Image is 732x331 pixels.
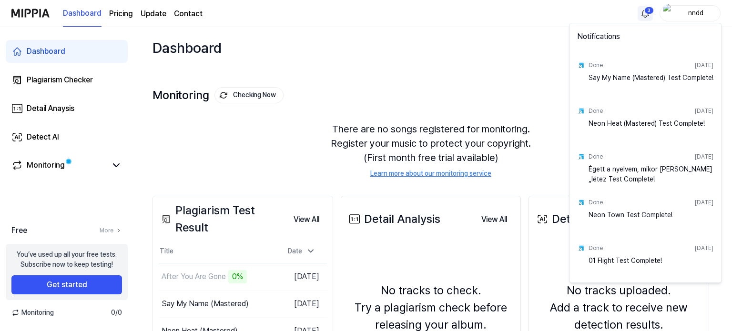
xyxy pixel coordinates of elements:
img: test result icon [577,61,585,69]
div: [DATE] [695,198,713,207]
div: [DATE] [695,61,713,70]
div: Done [589,244,603,252]
img: test result icon [577,153,585,160]
div: Say My Name (Mastered) Test Complete! [589,73,713,92]
div: [DATE] [695,107,713,115]
div: [DATE] [695,244,713,252]
div: Neon Heat (Mastered) Test Complete! [589,119,713,138]
div: Neon Town Test Complete! [589,210,713,229]
img: test result icon [577,244,585,252]
div: [DATE] [695,152,713,161]
div: Notifications [571,25,719,52]
div: 01 Flight Test Complete! [589,256,713,275]
div: Done [589,61,603,70]
img: test result icon [577,107,585,115]
div: Done [589,152,603,161]
div: Done [589,107,603,115]
div: Done [589,198,603,207]
div: Égett a nyelvem, mikor [PERSON_NAME] „létez Test Complete! [589,164,713,183]
img: test result icon [577,199,585,206]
